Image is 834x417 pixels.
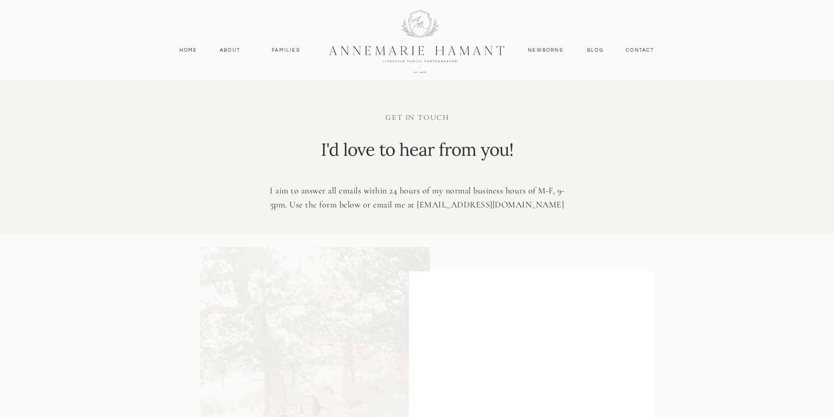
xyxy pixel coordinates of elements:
p: I'd love to hear from you! [319,137,516,171]
a: Newborns [525,46,567,54]
p: get in touch [322,113,513,125]
a: About [218,46,243,54]
a: Home [176,46,201,54]
p: I aim to answer all emails within 24 hours of my normal business hours of M-F, 9-5pm. Use the for... [262,184,573,212]
a: Blog [585,46,606,54]
a: Families [267,46,306,54]
a: contact [621,46,659,54]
